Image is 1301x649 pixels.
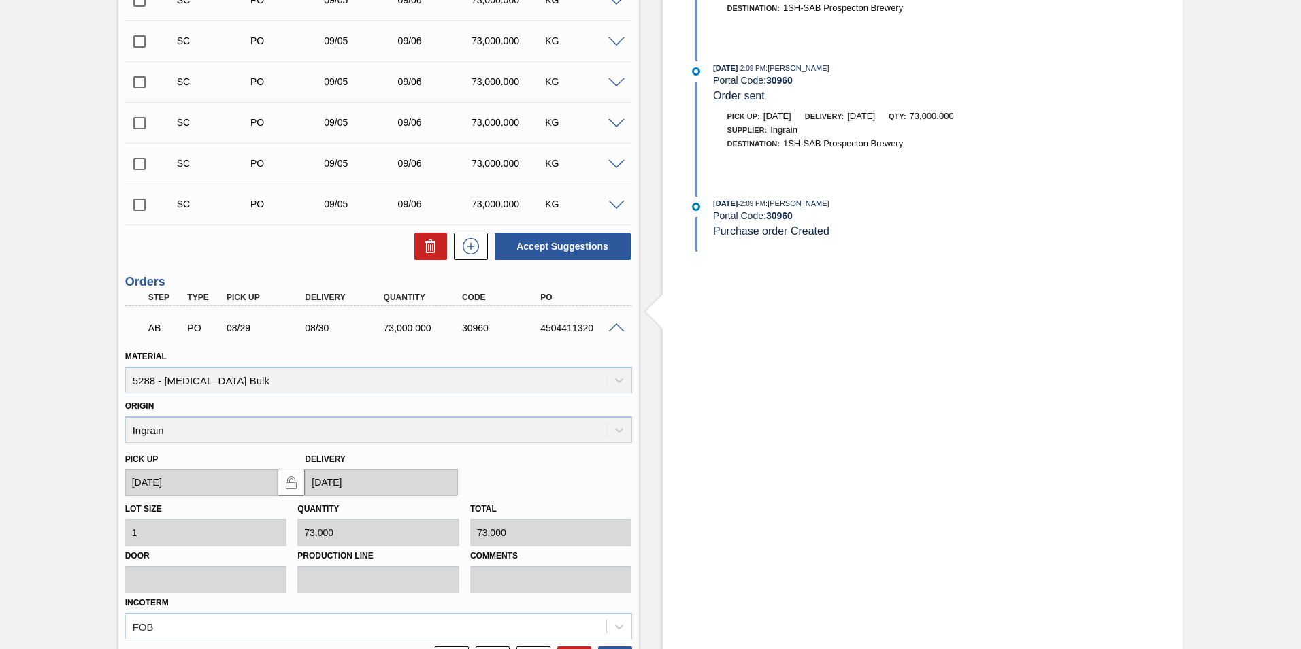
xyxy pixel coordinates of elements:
[537,293,625,302] div: PO
[889,112,906,120] span: Qty:
[495,233,631,260] button: Accept Suggestions
[395,199,477,210] div: 09/06/2025
[301,322,389,333] div: 08/30/2025
[174,117,256,128] div: Suggestion Created
[713,75,1036,86] div: Portal Code:
[847,111,875,121] span: [DATE]
[542,117,624,128] div: KG
[770,124,797,135] span: Ingrain
[125,454,159,464] label: Pick up
[148,322,182,333] p: AB
[247,199,329,210] div: Purchase order
[320,117,403,128] div: 09/05/2025
[692,67,700,76] img: atual
[468,76,550,87] div: 73,000.000
[247,117,329,128] div: Purchase order
[542,35,624,46] div: KG
[713,90,765,101] span: Order sent
[765,64,829,72] span: : [PERSON_NAME]
[542,158,624,169] div: KG
[125,275,632,289] h3: Orders
[395,117,477,128] div: 09/06/2025
[727,112,760,120] span: Pick up:
[447,233,488,260] div: New suggestion
[395,158,477,169] div: 09/06/2025
[174,35,256,46] div: Suggestion Created
[766,210,793,221] strong: 30960
[395,76,477,87] div: 09/06/2025
[468,117,550,128] div: 73,000.000
[247,35,329,46] div: Purchase order
[459,293,546,302] div: Code
[145,313,186,343] div: Awaiting Billing
[305,454,346,464] label: Delivery
[223,322,311,333] div: 08/29/2025
[470,504,497,514] label: Total
[125,504,162,514] label: Lot size
[542,76,624,87] div: KG
[805,112,844,120] span: Delivery:
[247,76,329,87] div: Purchase order
[145,293,186,302] div: Step
[727,126,768,134] span: Supplier:
[713,225,829,237] span: Purchase order Created
[125,401,154,411] label: Origin
[713,210,1036,221] div: Portal Code:
[174,199,256,210] div: Suggestion Created
[320,35,403,46] div: 09/05/2025
[488,231,632,261] div: Accept Suggestions
[468,35,550,46] div: 73,000.000
[713,64,738,72] span: [DATE]
[320,199,403,210] div: 09/05/2025
[468,199,550,210] div: 73,000.000
[380,293,468,302] div: Quantity
[459,322,546,333] div: 30960
[783,138,903,148] span: 1SH-SAB Prospecton Brewery
[470,546,632,566] label: Comments
[283,474,299,490] img: locked
[380,322,468,333] div: 73,000.000
[910,111,954,121] span: 73,000.000
[408,233,447,260] div: Delete Suggestions
[320,76,403,87] div: 09/05/2025
[738,65,766,72] span: - 2:09 PM
[184,322,225,333] div: Purchase order
[278,469,305,496] button: locked
[125,598,169,608] label: Incoterm
[395,35,477,46] div: 09/06/2025
[247,158,329,169] div: Purchase order
[184,293,225,302] div: Type
[468,158,550,169] div: 73,000.000
[125,546,287,566] label: Door
[174,76,256,87] div: Suggestion Created
[763,111,791,121] span: [DATE]
[783,3,903,13] span: 1SH-SAB Prospecton Brewery
[537,322,625,333] div: 4504411320
[727,139,780,148] span: Destination:
[305,469,458,496] input: mm/dd/yyyy
[301,293,389,302] div: Delivery
[692,203,700,211] img: atual
[765,199,829,207] span: : [PERSON_NAME]
[727,4,780,12] span: Destination:
[297,504,339,514] label: Quantity
[320,158,403,169] div: 09/05/2025
[542,199,624,210] div: KG
[713,199,738,207] span: [DATE]
[738,200,766,207] span: - 2:09 PM
[297,546,459,566] label: Production Line
[174,158,256,169] div: Suggestion Created
[133,620,154,632] div: FOB
[125,469,278,496] input: mm/dd/yyyy
[125,352,167,361] label: Material
[223,293,311,302] div: Pick up
[766,75,793,86] strong: 30960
